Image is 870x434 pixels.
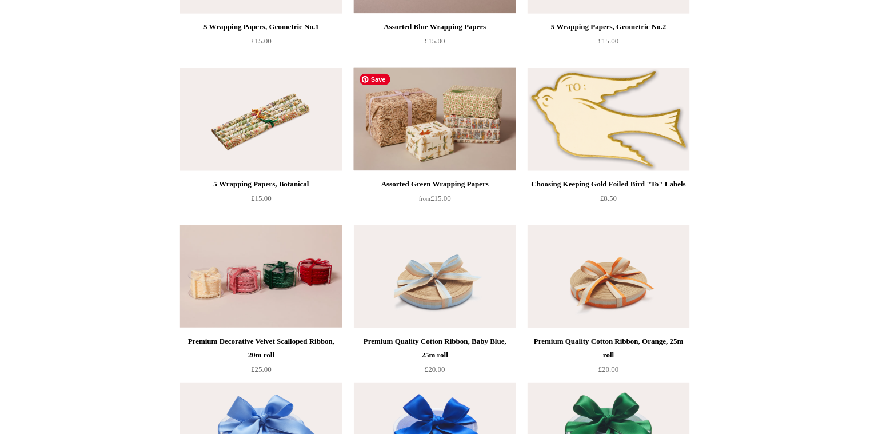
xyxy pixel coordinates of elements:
div: Premium Quality Cotton Ribbon, Orange, 25m roll [530,335,687,362]
a: Premium Decorative Velvet Scalloped Ribbon, 20m roll £25.00 [180,335,342,381]
span: £15.00 [251,37,272,45]
a: Choosing Keeping Gold Foiled Bird "To" Labels Choosing Keeping Gold Foiled Bird "To" Labels [528,68,690,171]
span: £20.00 [598,365,619,373]
a: 5 Wrapping Papers, Botanical 5 Wrapping Papers, Botanical [180,68,342,171]
img: Assorted Green Wrapping Papers [354,68,516,171]
a: Assorted Blue Wrapping Papers £15.00 [354,20,516,67]
a: Premium Quality Cotton Ribbon, Orange, 25m roll Premium Quality Cotton Ribbon, Orange, 25m roll [528,225,690,328]
span: from [419,196,430,202]
span: £15.00 [598,37,619,45]
div: Assorted Blue Wrapping Papers [357,20,513,34]
div: Assorted Green Wrapping Papers [357,177,513,191]
div: 5 Wrapping Papers, Botanical [183,177,340,191]
a: Assorted Green Wrapping Papers from£15.00 [354,177,516,224]
a: Premium Decorative Velvet Scalloped Ribbon, 20m roll Premium Decorative Velvet Scalloped Ribbon, ... [180,225,342,328]
span: £8.50 [600,194,617,202]
img: Choosing Keeping Gold Foiled Bird "To" Labels [528,68,690,171]
span: £15.00 [425,37,445,45]
a: Premium Quality Cotton Ribbon, Orange, 25m roll £20.00 [528,335,690,381]
span: £20.00 [425,365,445,373]
div: Premium Decorative Velvet Scalloped Ribbon, 20m roll [183,335,340,362]
img: 5 Wrapping Papers, Botanical [180,68,342,171]
span: Save [360,74,390,85]
a: Choosing Keeping Gold Foiled Bird "To" Labels £8.50 [528,177,690,224]
span: £15.00 [419,194,451,202]
span: £25.00 [251,365,272,373]
img: Premium Quality Cotton Ribbon, Baby Blue, 25m roll [354,225,516,328]
a: 5 Wrapping Papers, Geometric No.2 £15.00 [528,20,690,67]
div: Choosing Keeping Gold Foiled Bird "To" Labels [530,177,687,191]
img: Premium Quality Cotton Ribbon, Orange, 25m roll [528,225,690,328]
div: Premium Quality Cotton Ribbon, Baby Blue, 25m roll [357,335,513,362]
a: Premium Quality Cotton Ribbon, Baby Blue, 25m roll Premium Quality Cotton Ribbon, Baby Blue, 25m ... [354,225,516,328]
span: £15.00 [251,194,272,202]
a: Premium Quality Cotton Ribbon, Baby Blue, 25m roll £20.00 [354,335,516,381]
a: Assorted Green Wrapping Papers Assorted Green Wrapping Papers [354,68,516,171]
a: 5 Wrapping Papers, Botanical £15.00 [180,177,342,224]
div: 5 Wrapping Papers, Geometric No.1 [183,20,340,34]
img: Premium Decorative Velvet Scalloped Ribbon, 20m roll [180,225,342,328]
div: 5 Wrapping Papers, Geometric No.2 [530,20,687,34]
a: 5 Wrapping Papers, Geometric No.1 £15.00 [180,20,342,67]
